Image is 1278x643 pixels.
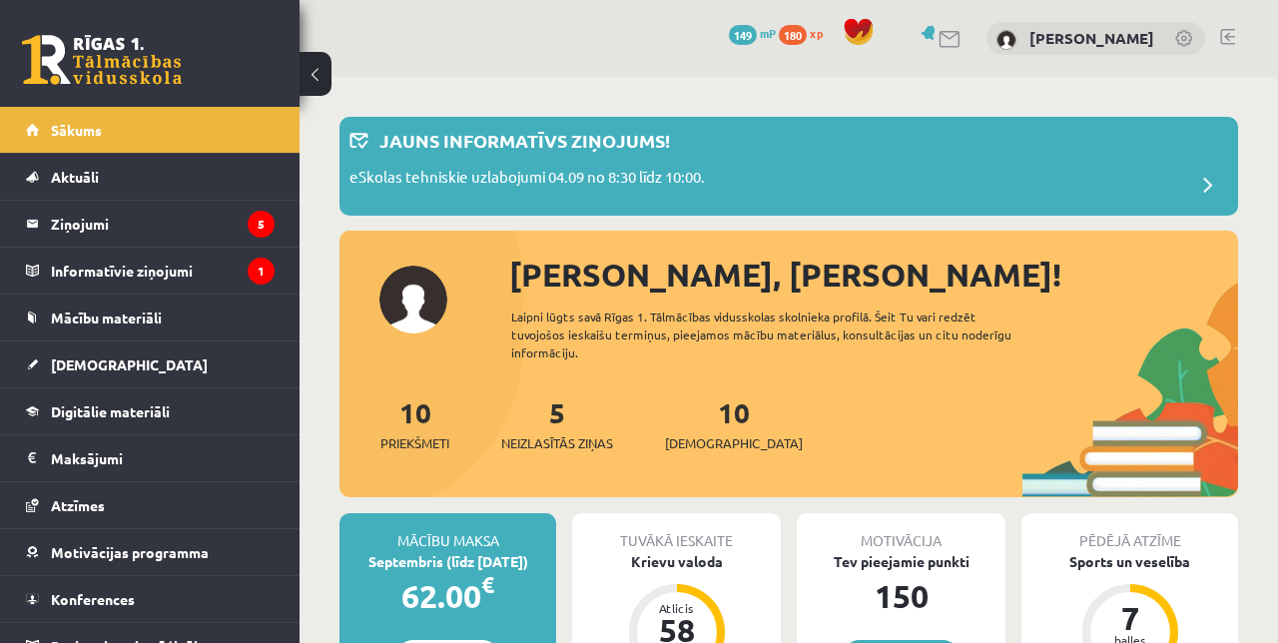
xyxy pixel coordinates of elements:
legend: Maksājumi [51,435,275,481]
div: Krievu valoda [572,551,781,572]
div: Sports un veselība [1021,551,1238,572]
span: € [481,570,494,599]
span: Motivācijas programma [51,543,209,561]
div: Tuvākā ieskaite [572,513,781,551]
p: eSkolas tehniskie uzlabojumi 04.09 no 8:30 līdz 10:00. [349,166,705,194]
a: Maksājumi [26,435,275,481]
a: Ziņojumi5 [26,201,275,247]
div: Mācību maksa [339,513,556,551]
a: 180 xp [779,25,833,41]
a: Konferences [26,576,275,622]
a: [PERSON_NAME] [1029,28,1154,48]
a: 149 mP [729,25,776,41]
span: Atzīmes [51,496,105,514]
a: 10[DEMOGRAPHIC_DATA] [665,394,803,453]
span: 149 [729,25,757,45]
div: Laipni lūgts savā Rīgas 1. Tālmācības vidusskolas skolnieka profilā. Šeit Tu vari redzēt tuvojošo... [511,308,1050,361]
span: Konferences [51,590,135,608]
div: Motivācija [797,513,1005,551]
span: Neizlasītās ziņas [501,433,613,453]
p: Jauns informatīvs ziņojums! [379,127,670,154]
a: 5Neizlasītās ziņas [501,394,613,453]
a: Jauns informatīvs ziņojums! eSkolas tehniskie uzlabojumi 04.09 no 8:30 līdz 10:00. [349,127,1228,206]
div: 7 [1100,602,1160,634]
div: Atlicis [647,602,707,614]
i: 1 [248,258,275,285]
div: Tev pieejamie punkti [797,551,1005,572]
div: Pēdējā atzīme [1021,513,1238,551]
a: [DEMOGRAPHIC_DATA] [26,341,275,387]
i: 5 [248,211,275,238]
span: Sākums [51,121,102,139]
a: Informatīvie ziņojumi1 [26,248,275,294]
span: xp [810,25,823,41]
span: Priekšmeti [380,433,449,453]
a: Atzīmes [26,482,275,528]
a: Aktuāli [26,154,275,200]
span: Digitālie materiāli [51,402,170,420]
div: [PERSON_NAME], [PERSON_NAME]! [509,251,1238,299]
img: Kristina Ishchenko [996,30,1016,50]
span: mP [760,25,776,41]
span: [DEMOGRAPHIC_DATA] [51,355,208,373]
a: Sākums [26,107,275,153]
legend: Informatīvie ziņojumi [51,248,275,294]
a: Motivācijas programma [26,529,275,575]
legend: Ziņojumi [51,201,275,247]
div: Septembris (līdz [DATE]) [339,551,556,572]
span: Mācību materiāli [51,309,162,326]
span: Aktuāli [51,168,99,186]
a: Mācību materiāli [26,295,275,340]
span: [DEMOGRAPHIC_DATA] [665,433,803,453]
a: 10Priekšmeti [380,394,449,453]
a: Digitālie materiāli [26,388,275,434]
a: Rīgas 1. Tālmācības vidusskola [22,35,182,85]
div: 150 [797,572,1005,620]
span: 180 [779,25,807,45]
div: 62.00 [339,572,556,620]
